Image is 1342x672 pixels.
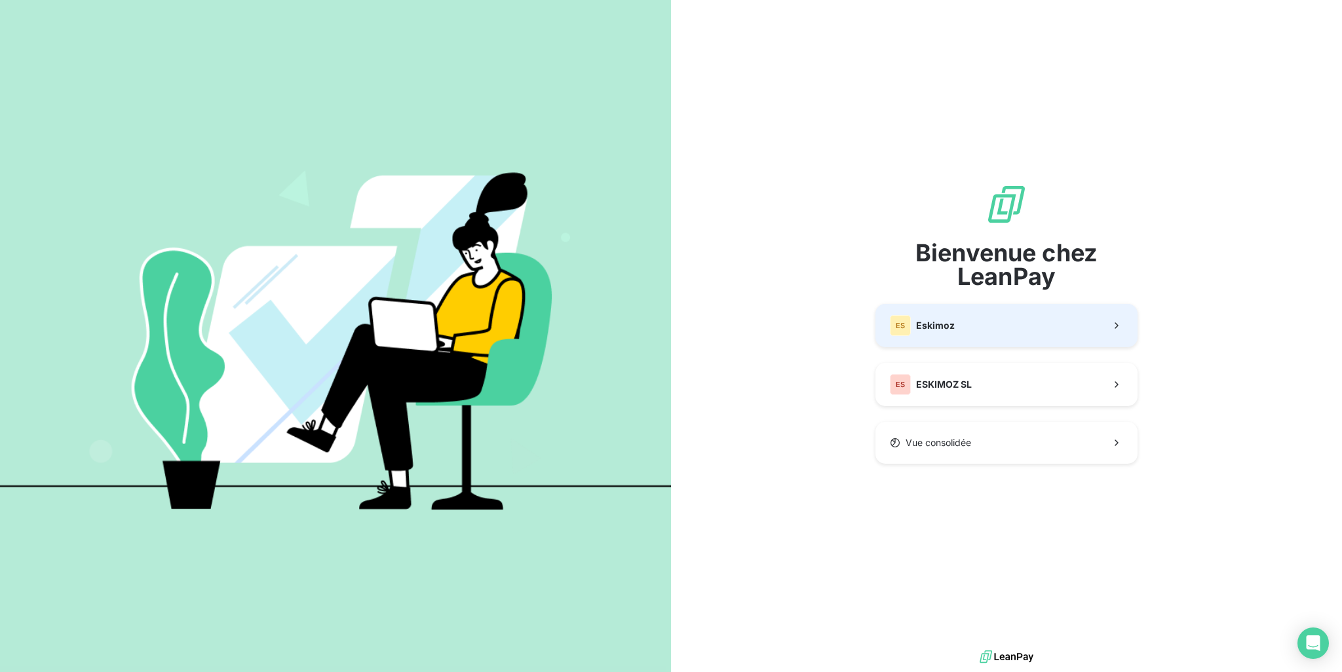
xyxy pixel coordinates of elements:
div: ES [890,374,911,395]
div: Open Intercom Messenger [1297,627,1329,659]
button: ESEskimoz [875,304,1138,347]
span: Vue consolidée [906,436,971,449]
button: Vue consolidée [875,422,1138,464]
div: ES [890,315,911,336]
span: Bienvenue chez LeanPay [875,241,1138,288]
span: Eskimoz [916,319,955,332]
button: ESESKIMOZ SL [875,363,1138,406]
span: ESKIMOZ SL [916,378,972,391]
img: logo [980,647,1033,667]
img: logo sigle [986,183,1027,225]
